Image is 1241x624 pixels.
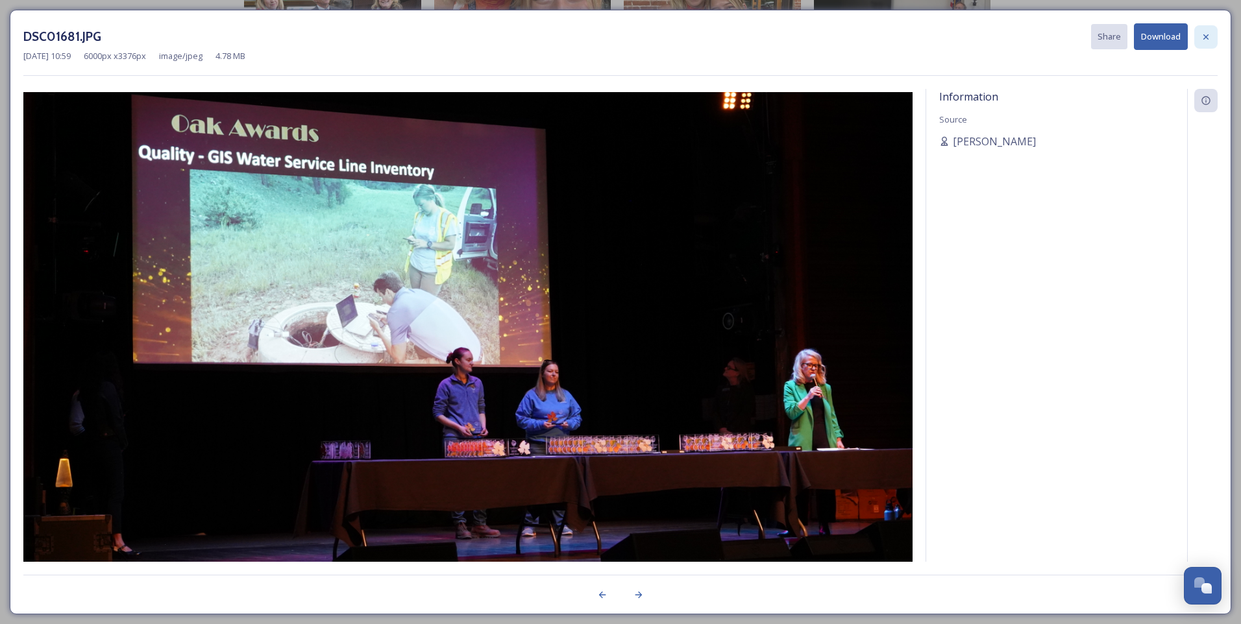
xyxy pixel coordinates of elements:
[84,50,146,62] span: 6000 px x 3376 px
[1134,23,1188,50] button: Download
[939,114,967,125] span: Source
[23,27,101,46] h3: DSC01681.JPG
[23,50,71,62] span: [DATE] 10:59
[1184,567,1222,605] button: Open Chat
[953,134,1036,149] span: [PERSON_NAME]
[23,92,913,592] img: DSC01681.JPG
[159,50,203,62] span: image/jpeg
[939,90,998,104] span: Information
[215,50,245,62] span: 4.78 MB
[1091,24,1127,49] button: Share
